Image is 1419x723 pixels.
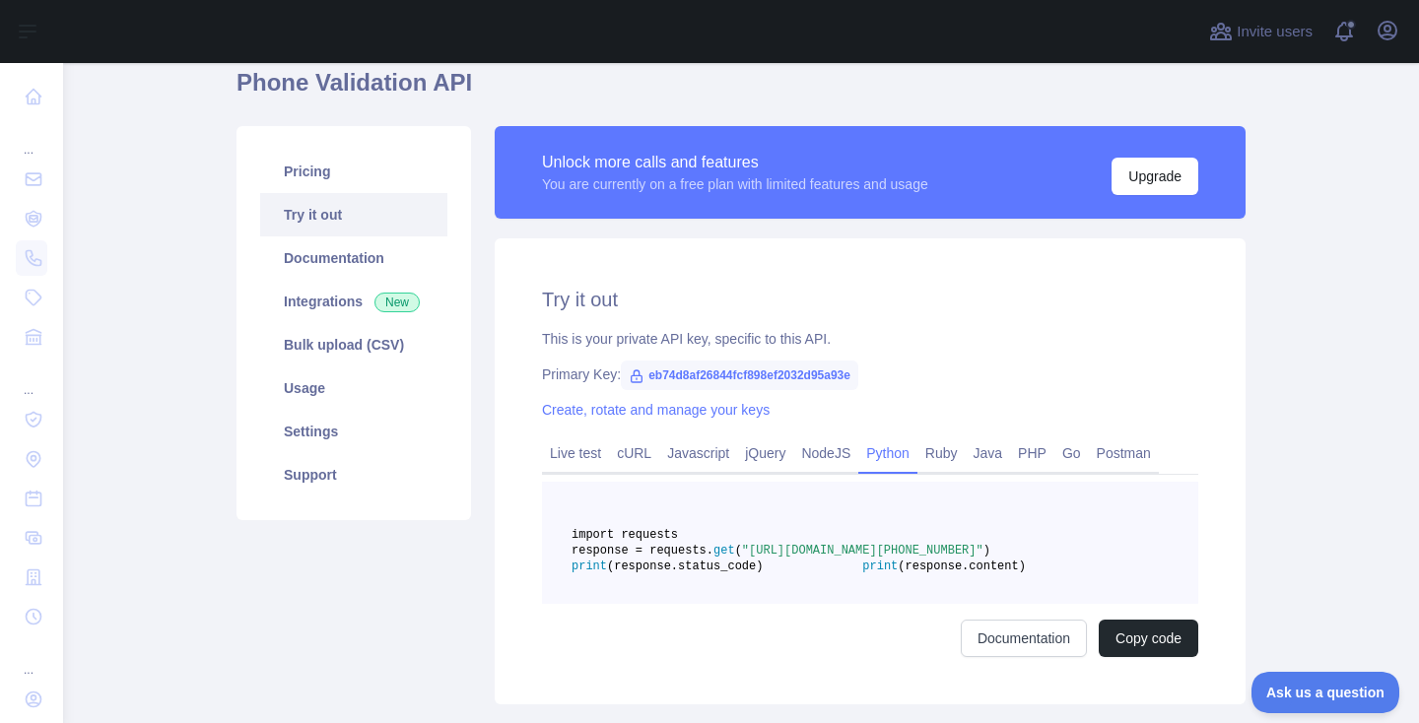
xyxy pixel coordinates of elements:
[983,544,990,558] span: )
[542,402,770,418] a: Create, rotate and manage your keys
[572,559,607,573] span: print
[260,366,447,410] a: Usage
[260,453,447,496] a: Support
[572,528,678,542] span: import requests
[1205,16,1317,47] button: Invite users
[735,544,742,558] span: (
[260,193,447,236] a: Try it out
[659,437,737,469] a: Javascript
[961,620,1087,657] a: Documentation
[572,544,713,558] span: response = requests.
[16,118,47,158] div: ...
[16,638,47,678] div: ...
[1112,158,1198,195] button: Upgrade
[742,544,983,558] span: "[URL][DOMAIN_NAME][PHONE_NUMBER]"
[607,559,763,573] span: (response.status_code)
[542,174,928,194] div: You are currently on a free plan with limited features and usage
[16,359,47,398] div: ...
[260,410,447,453] a: Settings
[260,280,447,323] a: Integrations New
[1237,21,1313,43] span: Invite users
[917,437,966,469] a: Ruby
[1089,437,1159,469] a: Postman
[542,151,928,174] div: Unlock more calls and features
[1251,672,1399,713] iframe: Toggle Customer Support
[260,236,447,280] a: Documentation
[542,286,1198,313] h2: Try it out
[966,437,1011,469] a: Java
[1054,437,1089,469] a: Go
[260,323,447,366] a: Bulk upload (CSV)
[898,559,1026,573] span: (response.content)
[1099,620,1198,657] button: Copy code
[542,329,1198,349] div: This is your private API key, specific to this API.
[858,437,917,469] a: Python
[609,437,659,469] a: cURL
[1010,437,1054,469] a: PHP
[236,67,1246,114] h1: Phone Validation API
[737,437,793,469] a: jQuery
[621,361,858,390] span: eb74d8af26844fcf898ef2032d95a93e
[862,559,898,573] span: print
[542,437,609,469] a: Live test
[374,293,420,312] span: New
[713,544,735,558] span: get
[542,364,1198,384] div: Primary Key:
[260,150,447,193] a: Pricing
[793,437,858,469] a: NodeJS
